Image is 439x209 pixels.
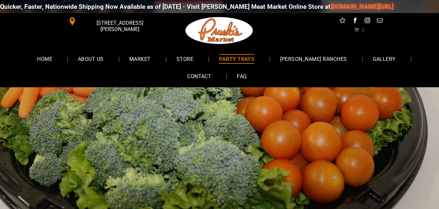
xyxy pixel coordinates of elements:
[184,13,254,48] img: Pruski-s+Market+HQ+Logo2-1920w.png
[375,16,384,26] a: email
[270,50,356,67] a: [PERSON_NAME] RANCHES
[78,17,161,35] span: [STREET_ADDRESS][PERSON_NAME]
[27,50,62,67] a: HOME
[338,16,347,26] a: Social network
[167,50,203,67] a: STORE
[363,50,406,67] a: GALLERY
[177,68,221,85] a: CONTACT
[363,16,371,26] a: instagram
[64,16,163,26] a: [STREET_ADDRESS][PERSON_NAME]
[68,50,113,67] a: ABOUT US
[351,16,359,26] a: facebook
[209,50,264,67] a: PARTY TRAYS
[120,50,161,67] a: MARKET
[227,68,256,85] a: FAQ
[362,27,364,32] span: 0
